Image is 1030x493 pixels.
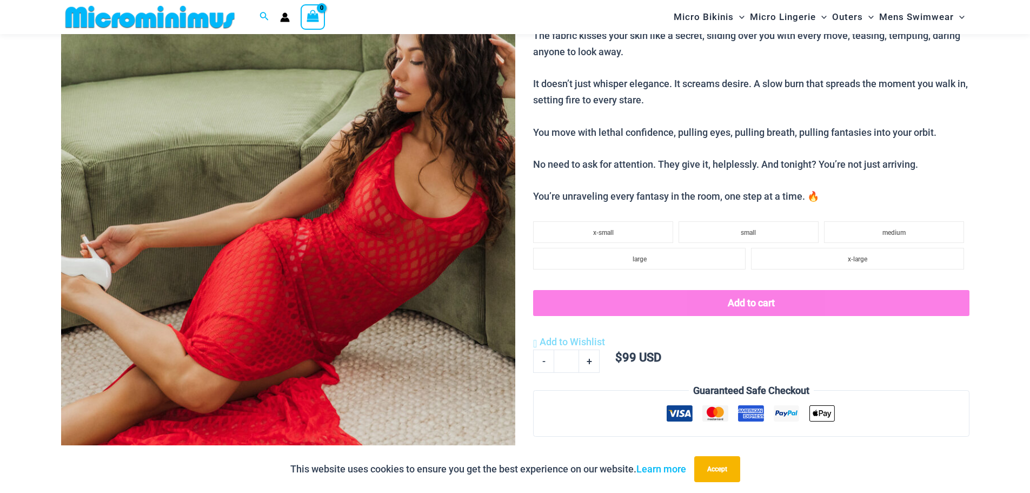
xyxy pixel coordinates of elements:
[636,463,686,475] a: Learn more
[61,5,239,29] img: MM SHOP LOGO FLAT
[863,3,874,31] span: Menu Toggle
[876,3,967,31] a: Mens SwimwearMenu ToggleMenu Toggle
[533,350,554,372] a: -
[879,3,954,31] span: Mens Swimwear
[301,4,325,29] a: View Shopping Cart, empty
[694,456,740,482] button: Accept
[615,351,622,364] span: $
[751,248,963,269] li: x-large
[260,10,269,24] a: Search icon link
[579,350,600,372] a: +
[824,221,964,243] li: medium
[533,334,605,350] a: Add to Wishlist
[533,290,969,316] button: Add to cart
[689,383,814,399] legend: Guaranteed Safe Checkout
[533,221,673,243] li: x-small
[533,248,746,269] li: large
[615,351,661,364] bdi: 99 USD
[593,229,614,236] span: x-small
[829,3,876,31] a: OutersMenu ToggleMenu Toggle
[832,3,863,31] span: Outers
[633,255,647,263] span: large
[882,229,906,236] span: medium
[674,3,734,31] span: Micro Bikinis
[290,461,686,477] p: This website uses cookies to ensure you get the best experience on our website.
[747,3,829,31] a: Micro LingerieMenu ToggleMenu Toggle
[671,3,747,31] a: Micro BikinisMenu ToggleMenu Toggle
[280,12,290,22] a: Account icon link
[954,3,965,31] span: Menu Toggle
[750,3,816,31] span: Micro Lingerie
[540,336,605,347] span: Add to Wishlist
[669,2,969,32] nav: Site Navigation
[734,3,745,31] span: Menu Toggle
[741,229,756,236] span: small
[816,3,827,31] span: Menu Toggle
[554,350,579,372] input: Product quantity
[679,221,819,243] li: small
[848,255,867,263] span: x-large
